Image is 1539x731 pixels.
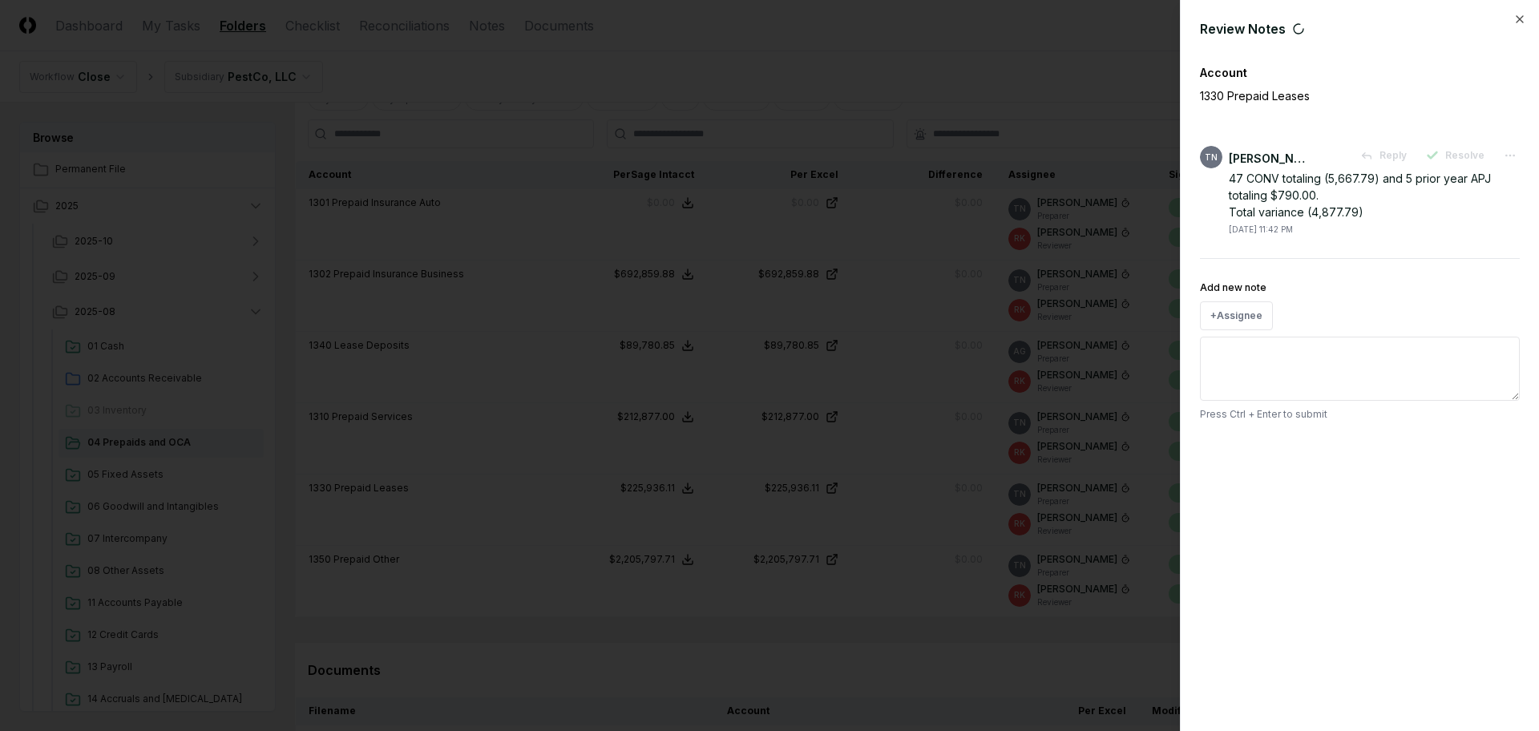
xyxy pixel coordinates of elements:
[1200,301,1273,330] button: +Assignee
[1229,170,1520,220] div: 47 CONV totaling (5,667.79) and 5 prior year APJ totaling $790.00. Total variance (4,877.79)
[1229,150,1309,167] div: [PERSON_NAME]
[1200,87,1464,104] p: 1330 Prepaid Leases
[1200,19,1520,38] div: Review Notes
[1205,151,1218,164] span: TN
[1200,407,1520,422] p: Press Ctrl + Enter to submit
[1229,224,1293,236] div: [DATE] 11:42 PM
[1351,141,1416,170] button: Reply
[1200,64,1520,81] div: Account
[1200,281,1266,293] label: Add new note
[1445,148,1484,163] span: Resolve
[1416,141,1494,170] button: Resolve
